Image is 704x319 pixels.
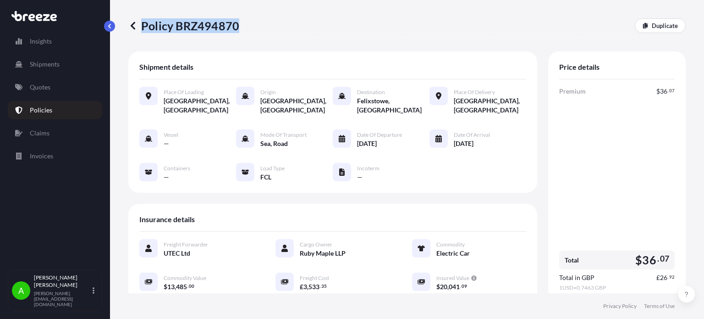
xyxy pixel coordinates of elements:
[657,256,659,262] span: .
[668,275,669,279] span: .
[187,285,188,288] span: .
[30,60,60,69] p: Shipments
[18,286,24,295] span: A
[357,139,377,148] span: [DATE]
[656,274,660,281] span: £
[139,215,195,224] span: Insurance details
[668,89,669,92] span: .
[8,55,102,73] a: Shipments
[30,151,53,161] p: Invoices
[30,106,52,115] p: Policies
[308,284,319,290] span: 533
[260,165,285,172] span: Load Type
[8,124,102,142] a: Claims
[436,284,440,290] span: $
[440,284,447,290] span: 20
[303,284,307,290] span: 3
[357,89,385,96] span: Destination
[300,284,303,290] span: £
[164,165,190,172] span: Containers
[128,18,239,33] p: Policy BRZ494870
[30,83,50,92] p: Quotes
[164,173,169,182] span: —
[644,302,675,310] a: Terms of Use
[669,275,675,279] span: 92
[454,131,490,139] span: Date of Arrival
[357,96,429,115] span: Felixstowe, [GEOGRAPHIC_DATA]
[164,241,208,248] span: Freight Forwarder
[8,147,102,165] a: Invoices
[8,78,102,96] a: Quotes
[34,274,91,289] p: [PERSON_NAME] [PERSON_NAME]
[300,249,346,258] span: Ruby Maple LLP
[454,89,495,96] span: Place of Delivery
[436,241,465,248] span: Commodity
[449,284,460,290] span: 041
[656,88,660,95] span: $
[164,274,206,282] span: Commodity Value
[669,89,675,92] span: 07
[164,249,190,258] span: UTEC Ltd
[559,62,599,72] span: Price details
[164,131,178,139] span: Vessel
[189,285,194,288] span: 00
[559,87,586,96] span: Premium
[176,284,187,290] span: 485
[300,274,329,282] span: Freight Cost
[8,32,102,50] a: Insights
[635,254,642,266] span: $
[34,291,91,307] p: [PERSON_NAME][EMAIL_ADDRESS][DOMAIN_NAME]
[660,274,667,281] span: 26
[164,284,167,290] span: $
[357,131,402,139] span: Date of Departure
[652,21,678,30] p: Duplicate
[447,284,449,290] span: ,
[660,256,669,262] span: 07
[30,129,49,138] p: Claims
[260,131,307,139] span: Mode of Transport
[460,285,461,288] span: .
[307,284,308,290] span: ,
[320,285,321,288] span: .
[175,284,176,290] span: ,
[635,18,686,33] a: Duplicate
[559,284,675,291] span: 1 USD = 0.7463 GBP
[559,273,594,282] span: Total in GBP
[357,165,379,172] span: Incoterm
[260,173,271,182] span: FCL
[321,285,327,288] span: 35
[260,139,288,148] span: Sea, Road
[454,139,473,148] span: [DATE]
[260,96,333,115] span: [GEOGRAPHIC_DATA], [GEOGRAPHIC_DATA]
[462,285,467,288] span: 09
[139,62,193,72] span: Shipment details
[164,89,204,96] span: Place of Loading
[300,241,332,248] span: Cargo Owner
[8,101,102,119] a: Policies
[436,274,469,282] span: Insured Value
[660,88,667,95] span: 36
[642,254,656,266] span: 36
[164,96,236,115] span: [GEOGRAPHIC_DATA], [GEOGRAPHIC_DATA]
[565,256,579,265] span: Total
[454,96,526,115] span: [GEOGRAPHIC_DATA], [GEOGRAPHIC_DATA]
[260,89,276,96] span: Origin
[357,173,363,182] span: —
[436,249,470,258] span: Electric Car
[164,139,169,148] span: —
[30,37,52,46] p: Insights
[167,284,175,290] span: 13
[603,302,637,310] a: Privacy Policy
